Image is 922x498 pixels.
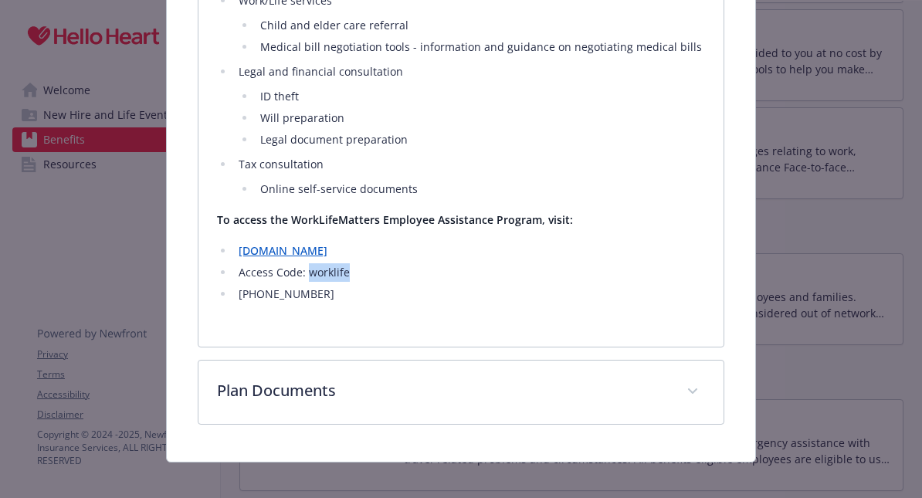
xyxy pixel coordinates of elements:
li: ID theft [256,87,705,106]
div: Plan Documents [198,361,724,424]
p: Plan Documents [217,379,668,402]
a: [DOMAIN_NAME] [239,243,327,258]
li: Will preparation [256,109,705,127]
strong: To access the WorkLifeMatters Employee Assistance Program, visit: [217,212,573,227]
li: Legal document preparation [256,130,705,149]
li: Access Code: worklife [234,263,705,282]
li: Medical bill negotiation tools - information and guidance on negotiating medical bills [256,38,705,56]
li: [PHONE_NUMBER] [234,285,705,303]
li: Online self-service documents [256,180,705,198]
li: Tax consultation [234,155,705,198]
li: Legal and financial consultation [234,63,705,149]
li: Child and elder care referral [256,16,705,35]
